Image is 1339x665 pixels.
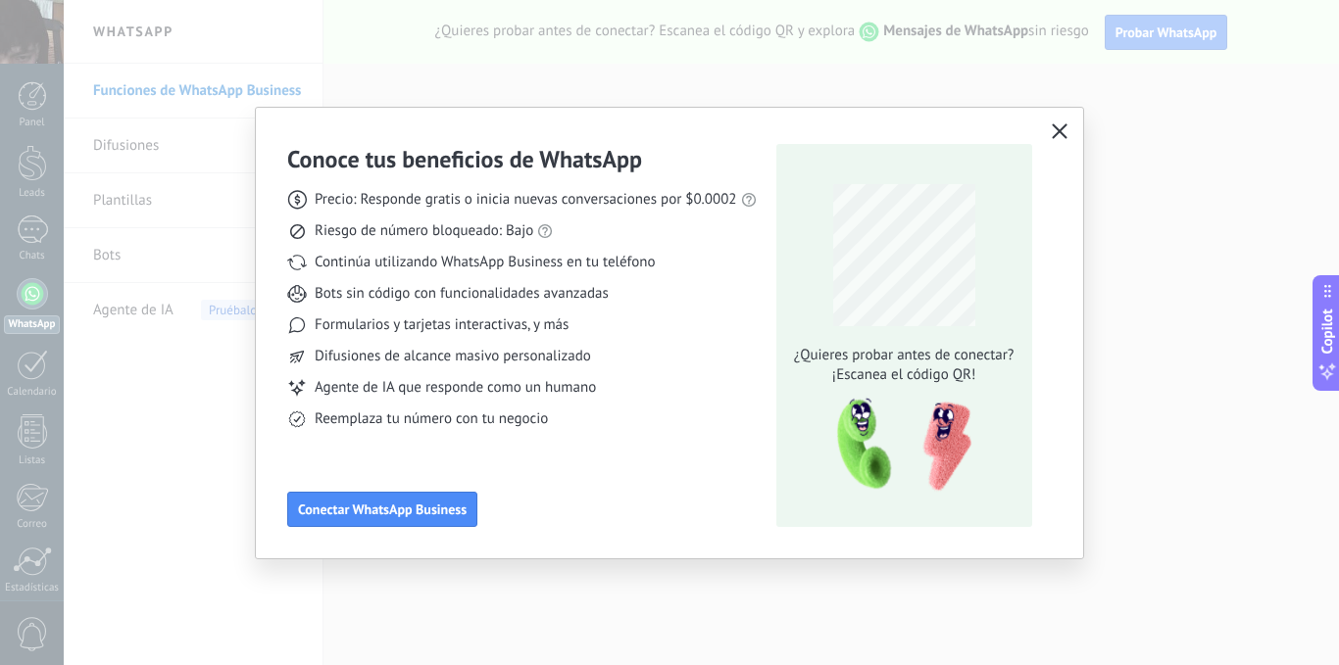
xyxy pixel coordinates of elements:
[788,365,1019,385] span: ¡Escanea el código QR!
[315,347,591,366] span: Difusiones de alcance masivo personalizado
[1317,309,1337,354] span: Copilot
[315,221,533,241] span: Riesgo de número bloqueado: Bajo
[315,409,548,429] span: Reemplaza tu número con tu negocio
[287,492,477,527] button: Conectar WhatsApp Business
[788,346,1019,365] span: ¿Quieres probar antes de conectar?
[820,393,975,498] img: qr-pic-1x.png
[287,144,642,174] h3: Conoce tus beneficios de WhatsApp
[315,378,596,398] span: Agente de IA que responde como un humano
[315,315,569,335] span: Formularios y tarjetas interactivas, y más
[298,502,467,516] span: Conectar WhatsApp Business
[315,284,609,304] span: Bots sin código con funcionalidades avanzadas
[315,253,655,272] span: Continúa utilizando WhatsApp Business en tu teléfono
[315,190,737,210] span: Precio: Responde gratis o inicia nuevas conversaciones por $0.0002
